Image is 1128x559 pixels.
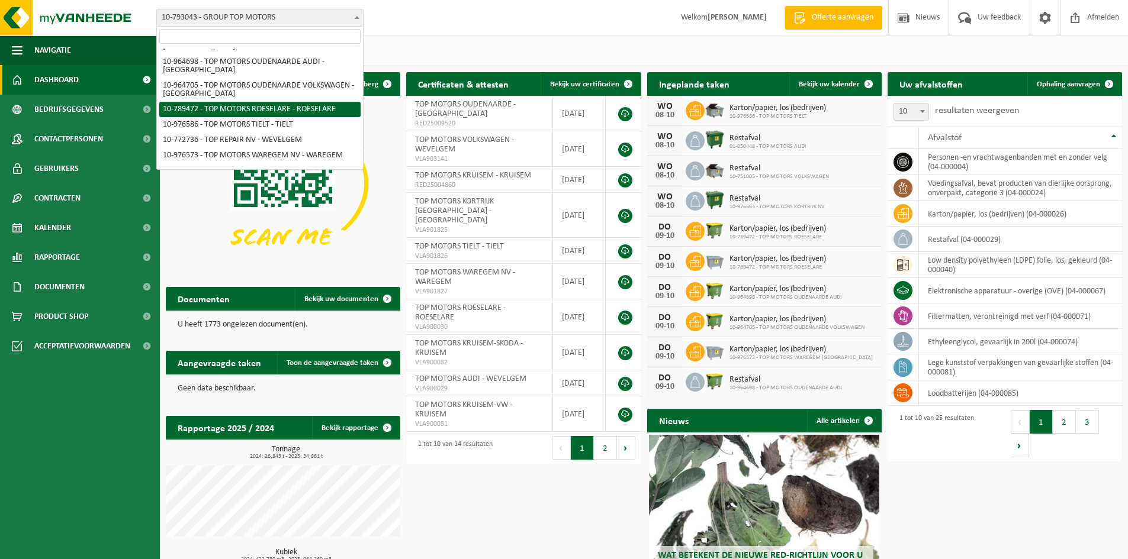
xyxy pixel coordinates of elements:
span: Karton/papier, los (bedrijven) [729,285,842,294]
h2: Nieuws [647,409,700,432]
a: Bekijk uw documenten [295,287,399,311]
button: 3 [1076,410,1099,434]
td: [DATE] [553,299,606,335]
span: Karton/papier, los (bedrijven) [729,254,826,264]
span: TOP MOTORS VOLKSWAGEN - WEVELGEM [415,135,514,154]
td: voedingsafval, bevat producten van dierlijke oorsprong, onverpakt, categorie 3 (04-000024) [919,175,1122,201]
span: TOP MOTORS TIELT - TIELT [415,242,504,251]
span: 10-964705 - TOP MOTORS OUDENAARDE VOLKSWAGEN [729,324,865,331]
div: DO [653,313,677,322]
div: DO [653,222,677,232]
div: 09-10 [653,292,677,300]
span: Ophaling aanvragen [1037,80,1100,88]
span: Navigatie [34,35,71,65]
div: DO [653,343,677,353]
span: Afvalstof [928,133,962,143]
div: 08-10 [653,111,677,119]
span: TOP MOTORS KRUISEM - KRUISEM [415,171,531,180]
span: TOP MOTORS ROESELARE - ROESELARE [415,303,506,322]
span: 10-789472 - TOP MOTORS ROESELARE [729,234,826,241]
div: WO [653,102,677,111]
button: Next [1011,434,1029,457]
h2: Aangevraagde taken [166,351,273,374]
span: Kalender [34,213,71,243]
h2: Certificaten & attesten [406,72,520,95]
td: [DATE] [553,193,606,238]
span: 10 [894,103,929,121]
td: [DATE] [553,238,606,264]
span: Bekijk uw certificaten [550,80,619,88]
span: TOP MOTORS OUDENAARDE - [GEOGRAPHIC_DATA] [415,100,516,118]
span: Verberg [352,80,378,88]
img: WB-1100-HPE-GN-50 [705,220,725,240]
button: Verberg [343,72,399,96]
td: lege kunststof verpakkingen van gevaarlijke stoffen (04-000081) [919,354,1122,380]
span: 2024: 26,843 t - 2025: 34,861 t [172,454,400,460]
span: Restafval [729,164,829,173]
td: elektronische apparatuur - overige (OVE) (04-000067) [919,278,1122,303]
button: 2 [594,436,617,460]
span: TOP MOTORS KORTRIJK [GEOGRAPHIC_DATA] - [GEOGRAPHIC_DATA] [415,197,494,225]
span: VLA900031 [415,419,544,429]
button: 2 [1053,410,1076,434]
span: Restafval [729,134,806,143]
span: TOP MOTORS KRUISEM-VW - KRUISEM [415,400,512,419]
img: WB-1100-HPE-GN-50 [705,371,725,391]
span: Dashboard [34,65,79,95]
span: VLA903141 [415,154,544,164]
td: [DATE] [553,370,606,396]
li: 10-976573 - TOP MOTORS WAREGEM NV - WAREGEM [159,148,361,163]
span: VLA900032 [415,358,544,367]
span: 10 [894,104,928,120]
div: 09-10 [653,232,677,240]
td: [DATE] [553,96,606,131]
span: Contactpersonen [34,124,103,154]
button: 1 [571,436,594,460]
div: 08-10 [653,141,677,150]
div: DO [653,373,677,383]
span: Offerte aanvragen [809,12,876,24]
td: [DATE] [553,131,606,167]
span: Karton/papier, los (bedrijven) [729,104,826,113]
img: WB-2500-GAL-GY-01 [705,250,725,270]
div: WO [653,162,677,172]
div: WO [653,132,677,141]
li: 10-964705 - TOP MOTORS OUDENAARDE VOLKSWAGEN - [GEOGRAPHIC_DATA] [159,78,361,102]
h2: Documenten [166,287,242,310]
span: 10-751005 - TOP MOTORS VOLKSWAGEN [729,173,829,180]
div: 09-10 [653,262,677,270]
div: 1 tot 10 van 25 resultaten [894,409,974,458]
li: 10-976586 - TOP MOTORS TIELT - TIELT [159,117,361,133]
span: 10-789472 - TOP MOTORS ROESELARE [729,264,826,271]
span: Karton/papier, los (bedrijven) [729,224,826,234]
button: Next [617,436,635,460]
a: Ophaling aanvragen [1027,72,1121,96]
span: Contracten [34,183,81,213]
span: Bedrijfsgegevens [34,95,104,124]
div: DO [653,253,677,262]
img: WB-1100-HPE-GN-50 [705,280,725,300]
span: Documenten [34,272,85,302]
div: 08-10 [653,172,677,180]
h3: Tonnage [172,445,400,460]
a: Bekijk rapportage [312,416,399,440]
div: 09-10 [653,383,677,391]
li: 10-772736 - TOP REPAIR NV - WEVELGEM [159,133,361,148]
img: WB-2500-GAL-GY-01 [705,341,725,361]
div: DO [653,283,677,292]
div: WO [653,192,677,202]
td: restafval (04-000029) [919,227,1122,252]
span: VLA900029 [415,384,544,393]
strong: [PERSON_NAME] [708,13,767,22]
span: Gebruikers [34,154,79,183]
td: ethyleenglycol, gevaarlijk in 200l (04-000074) [919,329,1122,354]
span: RED25009520 [415,119,544,128]
a: Alle artikelen [807,409,880,432]
span: 10-793043 - GROUP TOP MOTORS [157,9,363,26]
a: Toon de aangevraagde taken [277,351,399,374]
img: WB-1100-HPE-GN-50 [705,311,725,331]
span: Restafval [729,194,825,203]
span: 10-976573 - TOP MOTORS WAREGEM [GEOGRAPHIC_DATA] [729,354,873,361]
span: 10-964698 - TOP MOTORS OUDENAARDE AUDI [729,294,842,301]
span: TOP MOTORS AUDI - WEVELGEM [415,374,526,383]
